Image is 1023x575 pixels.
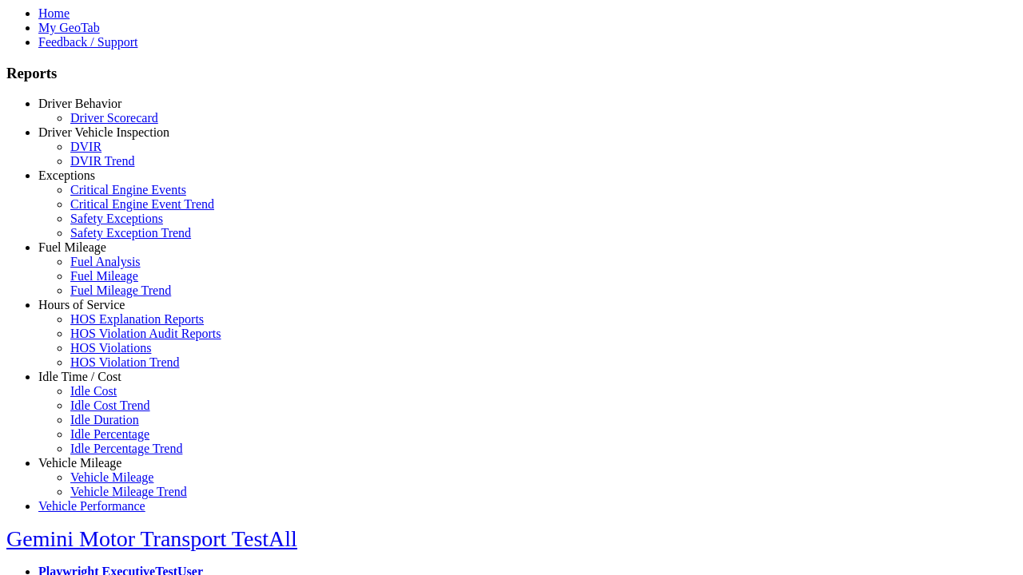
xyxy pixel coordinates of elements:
a: My GeoTab [38,21,100,34]
a: Vehicle Mileage Trend [70,485,187,498]
a: HOS Explanation Reports [70,312,204,326]
a: HOS Violation Audit Reports [70,327,221,340]
a: Critical Engine Events [70,183,186,196]
a: Hours of Service [38,298,125,311]
a: Gemini Motor Transport TestAll [6,526,297,551]
a: Idle Duration [70,413,139,426]
a: Driver Behavior [38,97,121,110]
a: Home [38,6,70,20]
a: Idle Cost [70,384,117,398]
a: Fuel Mileage Trend [70,284,171,297]
a: Driver Scorecard [70,111,158,125]
a: Idle Time / Cost [38,370,121,383]
a: HOS Violation Trend [70,355,180,369]
a: DVIR Trend [70,154,134,168]
a: Driver Vehicle Inspection [38,125,169,139]
a: Fuel Mileage [38,240,106,254]
a: Idle Cost Trend [70,399,150,412]
a: HOS Violations [70,341,151,355]
a: Safety Exception Trend [70,226,191,240]
a: Critical Engine Event Trend [70,197,214,211]
a: Feedback / Support [38,35,137,49]
h3: Reports [6,65,1017,82]
a: Vehicle Mileage [70,470,153,484]
a: DVIR [70,140,102,153]
a: Fuel Analysis [70,255,141,268]
a: Exceptions [38,169,95,182]
a: Idle Percentage [70,427,149,441]
a: Vehicle Mileage [38,456,121,470]
a: Fuel Mileage [70,269,138,283]
a: Idle Percentage Trend [70,442,182,455]
a: Safety Exceptions [70,212,163,225]
a: Vehicle Performance [38,499,145,513]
